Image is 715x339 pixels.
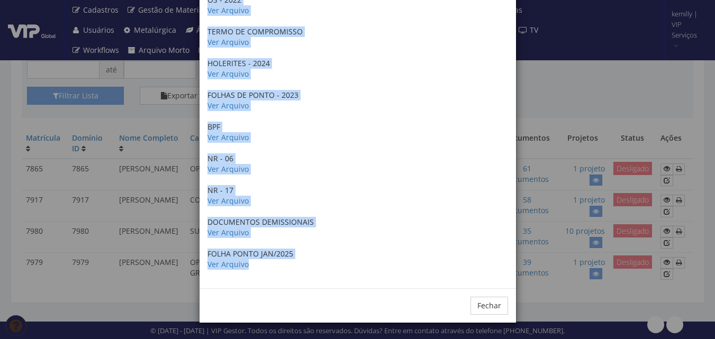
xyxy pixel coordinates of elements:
p: DOCUMENTOS DEMISSIONAIS [207,217,508,238]
a: Ver Arquivo [207,100,249,111]
p: FOLHA PONTO JAN/2025 [207,249,508,270]
a: Ver Arquivo [207,259,249,269]
a: Ver Arquivo [207,164,249,174]
button: Fechar [470,297,508,315]
a: Ver Arquivo [207,5,249,15]
p: FOLHAS DE PONTO - 2023 [207,90,508,111]
p: NR - 06 [207,153,508,175]
a: Ver Arquivo [207,37,249,47]
a: Ver Arquivo [207,132,249,142]
p: NR - 17 [207,185,508,206]
a: Ver Arquivo [207,196,249,206]
p: HOLERITES - 2024 [207,58,508,79]
a: Ver Arquivo [207,69,249,79]
p: TERMO DE COMPROMISSO [207,26,508,48]
p: BPF [207,122,508,143]
a: Ver Arquivo [207,227,249,237]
